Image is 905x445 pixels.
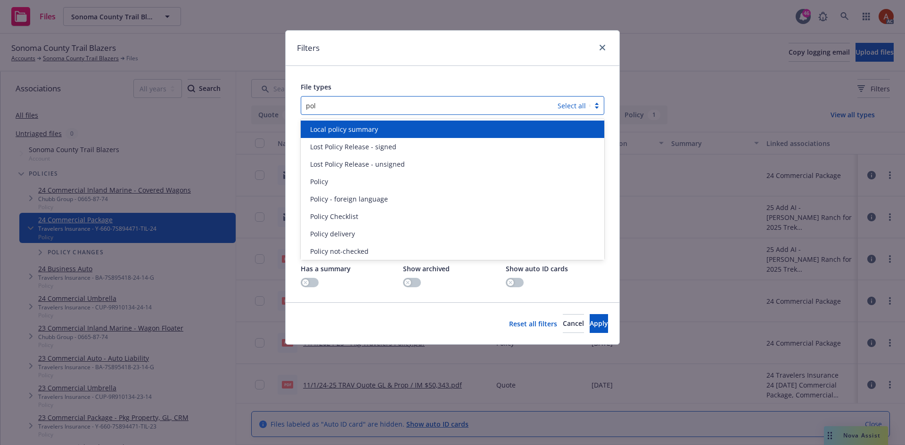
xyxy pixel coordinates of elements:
h1: Filters [297,42,320,54]
button: Apply [590,314,608,333]
span: Policy [310,177,328,186]
a: Select all [558,101,586,110]
span: Policy not-checked [310,246,369,256]
span: Local policy summary [310,124,378,134]
a: Reset all filters [509,319,557,329]
a: close [597,42,608,53]
span: Lost Policy Release - unsigned [310,159,405,169]
span: Policy Checklist [310,211,358,221]
button: Cancel [563,314,584,333]
span: Has a summary [301,264,351,273]
span: Cancel [563,319,584,328]
span: Show archived [403,264,450,273]
span: Lost Policy Release - signed [310,142,396,152]
span: Show auto ID cards [506,264,568,273]
span: File types [301,82,331,91]
span: Policy - foreign language [310,194,388,204]
span: Policy delivery [310,229,355,239]
span: Apply [590,319,608,328]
